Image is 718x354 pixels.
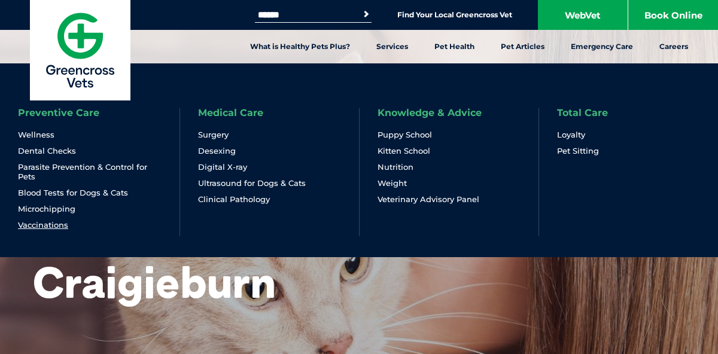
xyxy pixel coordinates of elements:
a: Parasite Prevention & Control for Pets [18,162,162,182]
a: Blood Tests for Dogs & Cats [18,188,128,198]
a: Medical Care [198,108,263,118]
a: Total Care [557,108,608,118]
a: Knowledge & Advice [378,108,482,118]
a: Digital X-ray [198,162,247,172]
a: Services [363,30,421,63]
a: Vaccinations [18,220,68,230]
a: Surgery [198,130,229,140]
a: Careers [646,30,701,63]
a: Microchipping [18,204,75,214]
button: Search [360,8,372,20]
a: Dental Checks [18,146,76,156]
a: Kitten School [378,146,430,156]
a: Ultrasound for Dogs & Cats [198,178,306,188]
a: Preventive Care [18,108,99,118]
a: Clinical Pathology [198,194,270,205]
a: Wellness [18,130,54,140]
a: Pet Sitting [557,146,599,156]
a: Emergency Care [558,30,646,63]
a: Puppy School [378,130,432,140]
a: Find Your Local Greencross Vet [397,10,512,20]
a: Pet Health [421,30,488,63]
a: Veterinary Advisory Panel [378,194,479,205]
a: Desexing [198,146,236,156]
a: Pet Articles [488,30,558,63]
a: Weight [378,178,407,188]
a: What is Healthy Pets Plus? [237,30,363,63]
a: Nutrition [378,162,413,172]
a: Loyalty [557,130,585,140]
h1: Craigieburn [33,258,276,306]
